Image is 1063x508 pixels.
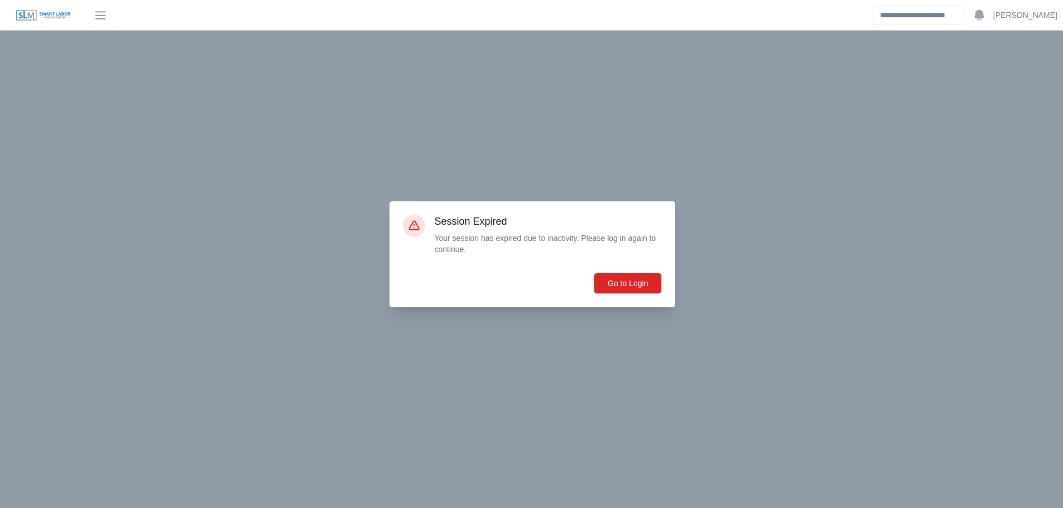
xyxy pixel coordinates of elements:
[434,215,662,228] h3: Session Expired
[873,6,965,25] input: Search
[16,9,71,22] img: SLM Logo
[434,233,662,255] p: Your session has expired due to inactivity. Please log in again to continue.
[594,273,662,294] button: Go to Login
[993,9,1057,21] a: [PERSON_NAME]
